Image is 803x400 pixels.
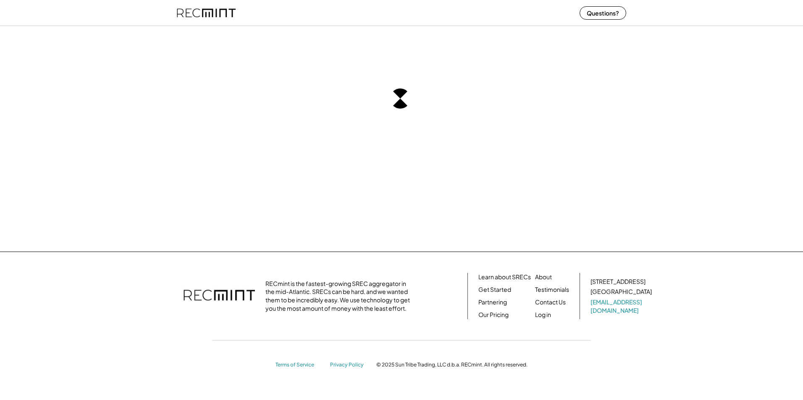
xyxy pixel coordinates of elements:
[276,361,322,369] a: Terms of Service
[580,6,626,20] button: Questions?
[184,281,255,311] img: recmint-logotype%403x.png
[265,280,415,312] div: RECmint is the fastest-growing SREC aggregator in the mid-Atlantic. SRECs can be hard, and we wan...
[376,361,527,368] div: © 2025 Sun Tribe Trading, LLC d.b.a. RECmint. All rights reserved.
[590,278,646,286] div: [STREET_ADDRESS]
[478,286,511,294] a: Get Started
[535,286,569,294] a: Testimonials
[590,298,653,314] a: [EMAIL_ADDRESS][DOMAIN_NAME]
[535,311,551,319] a: Log in
[177,2,236,24] img: recmint-logotype%403x%20%281%29.jpeg
[535,298,566,306] a: Contact Us
[478,298,507,306] a: Partnering
[330,361,368,369] a: Privacy Policy
[478,311,509,319] a: Our Pricing
[478,273,531,281] a: Learn about SRECs
[535,273,552,281] a: About
[590,288,652,296] div: [GEOGRAPHIC_DATA]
